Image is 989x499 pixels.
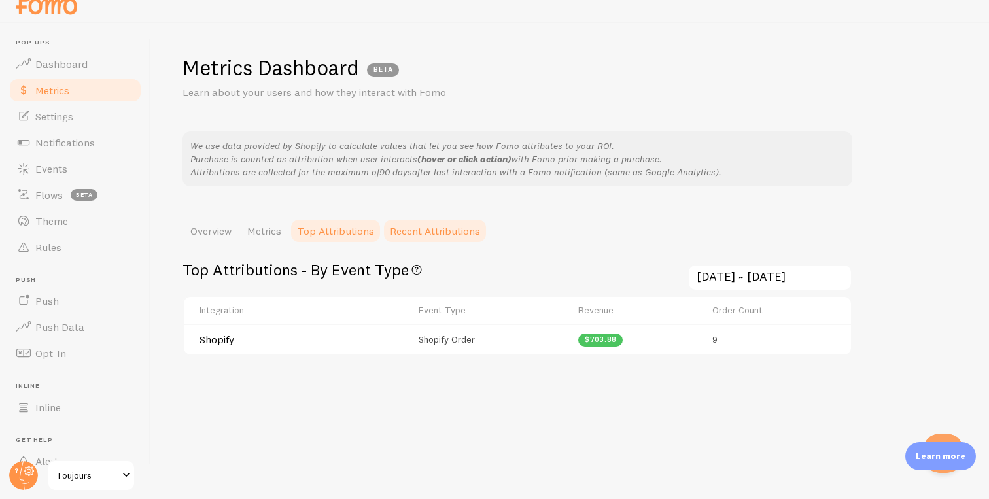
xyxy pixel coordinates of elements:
a: Events [8,156,143,182]
a: Settings [8,103,143,129]
a: Metrics [239,218,289,244]
div: Learn more [905,442,976,470]
a: Metrics [8,77,143,103]
a: Theme [8,208,143,234]
a: Alerts [8,448,143,474]
th: Event Type [411,297,570,324]
span: Pop-ups [16,39,143,47]
span: Push Data [35,320,84,334]
a: Inline [8,394,143,421]
span: Inline [35,401,61,414]
a: Opt-In [8,340,143,366]
span: BETA [367,63,399,77]
th: Order Count [704,297,851,324]
em: 90 days [379,166,412,178]
a: Notifications [8,129,143,156]
span: Get Help [16,436,143,445]
iframe: Help Scout Beacon - Open [924,434,963,473]
b: (hover or click action) [417,153,512,165]
span: Opt-In [35,347,66,360]
td: 9 [704,324,851,354]
h1: Metrics Dashboard [182,54,359,81]
p: We use data provided by Shopify to calculate values that let you see how Fomo attributes to your ... [190,139,844,179]
input: Select Date Range [687,264,852,291]
span: Shopify Order [419,334,475,345]
span: $703.88 [585,336,617,343]
a: Rules [8,234,143,260]
a: Push Data [8,314,143,340]
span: Notifications [35,136,95,149]
span: beta [71,189,97,201]
th: Revenue [570,297,704,324]
a: Recent Attributions [382,218,488,244]
span: Rules [35,241,61,254]
span: Events [35,162,67,175]
a: Overview [182,218,239,244]
a: Flows beta [8,182,143,208]
a: Top Attributions [289,218,382,244]
span: Inline [16,382,143,390]
p: Learn about your users and how they interact with Fomo [182,85,496,100]
h4: Shopify [200,333,330,347]
a: Toujours [47,460,135,491]
a: Dashboard [8,51,143,77]
span: Flows [35,188,63,201]
span: Dashboard [35,58,88,71]
a: Push [8,288,143,314]
span: Toujours [56,468,118,483]
span: Metrics [35,84,69,97]
h2: Top Attributions - By Event Type [182,260,425,280]
span: Alerts [35,455,63,468]
th: Integration [184,297,411,324]
span: Settings [35,110,73,123]
span: Push [35,294,59,307]
p: Learn more [916,450,965,462]
span: Push [16,276,143,284]
span: Theme [35,215,68,228]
